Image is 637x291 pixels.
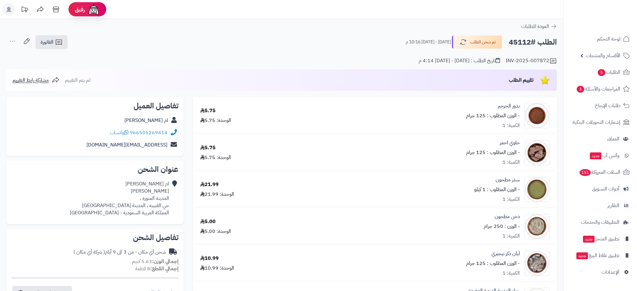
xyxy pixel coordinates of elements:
[200,265,234,272] div: الوحدة: 10.99
[466,112,520,119] small: - الوزن المطلوب : 125 جرام
[525,214,549,239] img: 1645466661-Millet%20Powder-90x90.jpg
[576,252,588,259] span: جديد
[74,249,166,256] div: شحن أي مكان - من 3 الى 9 أيام
[498,102,520,110] a: بذور الجرجير
[36,35,68,49] a: الفاتورة
[597,68,620,77] span: الطلبات
[573,118,620,127] span: إشعارات التحويلات البنكية
[597,35,620,43] span: لوحة التحكم
[500,139,520,146] a: جاوي احمر
[87,3,100,16] img: ai-face.png
[484,222,520,230] small: - الوزن : 250 جرام
[124,117,168,124] a: ام [PERSON_NAME]
[567,81,633,96] a: المراجعات والأسئلة3
[200,228,231,235] div: الوحدة: 5.00
[200,255,219,262] div: 10.99
[567,265,633,280] a: الإعدادات
[130,129,167,136] a: 966505269414
[567,181,633,196] a: أدوات التسويق
[525,103,549,128] img: 1633580797-Arugula%20Seeds-90x90.jpg
[406,39,451,45] small: [DATE] - [DATE] 10:16 م
[582,234,619,243] span: تطبيق المتجر
[502,270,520,277] div: الكمية: 1
[75,6,85,13] span: رفيق
[491,250,520,257] a: لبان ذكر نيجيري
[595,101,620,110] span: طلبات الإرجاع
[567,148,633,163] a: وآتس آبجديد
[567,165,633,180] a: السلات المتروكة151
[567,65,633,80] a: الطلبات5
[589,151,619,160] span: وآتس آب
[567,198,633,213] a: التقارير
[74,248,105,256] span: ( شركة أي مكان )
[525,251,549,276] img: 1667673192-Frankincense,%20Nigerian,%20Bitter-90x90.jpg
[590,152,601,159] span: جديد
[11,166,178,173] h2: عنوان الشحن
[567,98,633,113] a: طلبات الإرجاع
[525,177,549,202] img: 1639900622-Jujube%20Leaf%20Powder-90x90.jpg
[496,176,520,184] a: سدر مطحون
[607,201,619,210] span: التقارير
[495,213,520,220] a: دخن مطحون
[17,3,32,17] a: تحديثات المنصة
[474,186,520,193] small: - الوزن المطلوب : 1 كيلو
[200,117,231,124] div: الوحدة: 5.75
[567,231,633,246] a: تطبيق المتجرجديد
[110,129,129,136] a: واتساب
[466,149,520,156] small: - الوزن المطلوب : 125 جرام
[200,218,216,225] div: 5.00
[586,51,620,60] span: الأقسام والمنتجات
[13,76,49,84] span: مشاركة رابط التقييم
[13,76,59,84] a: مشاركة رابط التقييم
[502,159,520,166] div: الكمية: 1
[521,23,549,30] span: العودة للطلبات
[70,180,169,216] div: ام [PERSON_NAME] [PERSON_NAME] المدينه المنوره ، حي القبيبه ، المدينة [GEOGRAPHIC_DATA] المملكة ا...
[452,36,502,49] button: تم شحن الطلب
[576,251,619,260] span: تطبيق نقاط البيع
[11,102,178,110] h2: تفاصيل العميل
[152,258,178,265] strong: إجمالي الوزن:
[132,258,178,265] small: 5.63 كجم
[567,31,633,47] a: لوحة التحكم
[567,248,633,263] a: تطبيق نقاط البيعجديد
[200,154,231,161] div: الوحدة: 5.75
[567,131,633,146] a: العملاء
[502,233,520,240] div: الكمية: 1
[525,140,549,165] img: 1639896805-Red%20Jawi-90x90.jpg
[466,260,520,267] small: - الوزن المطلوب : 125 جرام
[581,218,619,227] span: التطبيقات والخدمات
[577,86,584,93] span: 3
[502,196,520,203] div: الكمية: 1
[509,36,557,49] h2: الطلب #45112
[200,181,219,188] div: 21.99
[65,76,91,84] span: لم يتم التقييم
[200,144,216,151] div: 5.75
[579,168,620,177] span: السلات المتروكة
[135,265,178,272] small: 8 قطعة
[607,135,619,143] span: العملاء
[598,69,605,76] span: 5
[86,141,167,149] a: [EMAIL_ADDRESS][DOMAIN_NAME]
[521,23,557,30] a: العودة للطلبات
[11,234,178,241] h2: تفاصيل الشحن
[583,236,595,243] span: جديد
[592,184,619,193] span: أدوات التسويق
[567,215,633,230] a: التطبيقات والخدمات
[567,115,633,130] a: إشعارات التحويلات البنكية
[601,268,619,277] span: الإعدادات
[579,169,591,176] span: 151
[506,57,557,65] div: INV-2025-007872
[41,38,53,46] span: الفاتورة
[150,265,178,272] strong: إجمالي القطع:
[200,107,216,114] div: 5.75
[200,191,234,198] div: الوحدة: 21.99
[419,57,500,64] div: تاريخ الطلب : [DATE] - [DATE] 4:14 م
[502,122,520,129] div: الكمية: 1
[576,85,620,93] span: المراجعات والأسئلة
[509,76,534,84] span: تقييم الطلب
